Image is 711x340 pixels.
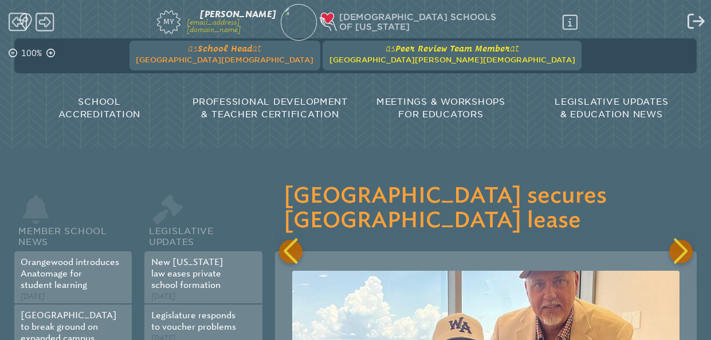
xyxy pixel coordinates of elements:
p: 100% [19,47,44,60]
p: [EMAIL_ADDRESS][DOMAIN_NAME] [187,19,276,33]
span: at [252,44,261,53]
h2: Member School News [14,213,132,251]
span: [GEOGRAPHIC_DATA][DEMOGRAPHIC_DATA] [136,56,313,64]
div: Previous slide [279,240,303,263]
span: School Accreditation [58,97,140,120]
h2: Legislative Updates [144,213,262,251]
a: My [108,8,180,34]
a: asSchool Headat[GEOGRAPHIC_DATA][DEMOGRAPHIC_DATA] [132,41,318,66]
span: Meetings & Workshops for Educators [376,97,505,120]
span: [GEOGRAPHIC_DATA][PERSON_NAME][DEMOGRAPHIC_DATA] [329,56,575,64]
span: at [510,44,519,53]
span: Legislative Updates & Education News [555,97,668,120]
span: [DATE] [151,292,175,301]
span: as [386,44,395,53]
a: Legislature responds to voucher problems [151,310,236,332]
a: asPeer Review Team Memberat[GEOGRAPHIC_DATA][PERSON_NAME][DEMOGRAPHIC_DATA] [325,41,579,66]
div: Christian Schools of Florida [321,13,582,32]
img: 25e50d8c-b09a-48c8-9d3a-d35c916aa66e [275,2,322,49]
span: Peer Review Team Member [395,44,510,53]
span: My [157,10,180,25]
span: Professional Development & Teacher Certification [193,97,348,120]
span: [PERSON_NAME] [200,9,276,19]
span: [DATE] [21,292,45,301]
span: School Head [198,44,252,53]
a: Orangewood introduces Anatomage for student learning [21,257,119,290]
span: Back [9,11,28,33]
h3: [GEOGRAPHIC_DATA] secures [GEOGRAPHIC_DATA] lease [284,184,688,234]
span: Forward [36,11,54,33]
span: as [188,44,198,53]
a: New [US_STATE] law eases private school formation [151,257,223,290]
a: [PERSON_NAME][EMAIL_ADDRESS][DOMAIN_NAME] [187,10,276,35]
div: Next slide [669,240,693,263]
